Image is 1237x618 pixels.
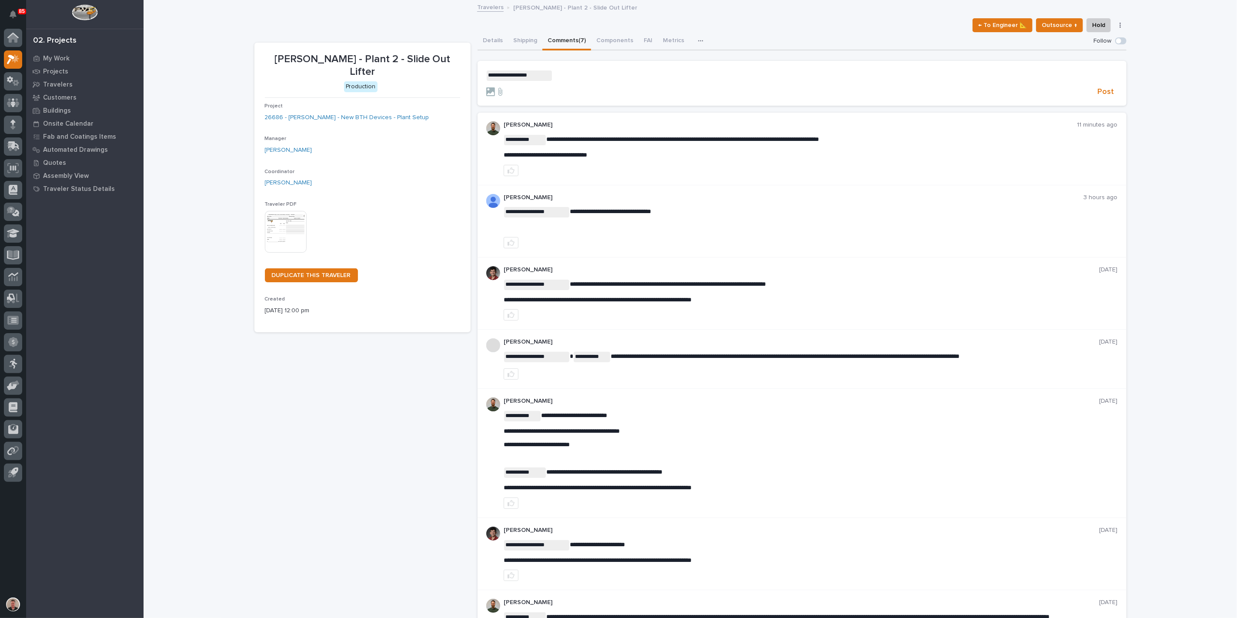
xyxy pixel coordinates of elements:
span: Outsource ↑ [1042,20,1077,30]
p: 85 [19,8,25,14]
button: Metrics [658,32,689,50]
a: Automated Drawings [26,143,144,156]
a: Assembly View [26,169,144,182]
button: Shipping [508,32,542,50]
span: Hold [1092,20,1105,30]
button: like this post [504,237,518,248]
img: AATXAJw4slNr5ea0WduZQVIpKGhdapBAGQ9xVsOeEvl5=s96-c [486,121,500,135]
p: [PERSON_NAME] [504,527,1100,534]
div: Notifications85 [11,10,22,24]
p: [PERSON_NAME] [504,121,1077,129]
span: DUPLICATE THIS TRAVELER [272,272,351,278]
img: AATXAJw4slNr5ea0WduZQVIpKGhdapBAGQ9xVsOeEvl5=s96-c [486,398,500,411]
button: Components [591,32,639,50]
p: [DATE] 12:00 pm [265,306,460,315]
p: [DATE] [1100,599,1118,606]
button: Post [1094,87,1118,97]
img: ROij9lOReuV7WqYxWfnW [486,266,500,280]
p: 3 hours ago [1084,194,1118,201]
p: Follow [1094,37,1112,45]
p: Onsite Calendar [43,120,94,128]
a: Travelers [477,2,504,12]
p: [PERSON_NAME] [504,266,1100,274]
button: users-avatar [4,595,22,614]
a: Onsite Calendar [26,117,144,130]
a: Buildings [26,104,144,117]
p: [PERSON_NAME] - Plant 2 - Slide Out Lifter [265,53,460,78]
p: [PERSON_NAME] [504,338,1100,346]
div: 02. Projects [33,36,77,46]
button: Comments (7) [542,32,591,50]
p: [PERSON_NAME] [504,398,1100,405]
button: like this post [504,309,518,321]
span: ← To Engineer 📐 [978,20,1027,30]
p: Customers [43,94,77,102]
a: 26686 - [PERSON_NAME] - New BTH Devices - Plant Setup [265,113,429,122]
a: Traveler Status Details [26,182,144,195]
span: Project [265,104,283,109]
a: DUPLICATE THIS TRAVELER [265,268,358,282]
p: Fab and Coatings Items [43,133,116,141]
p: [DATE] [1100,398,1118,405]
button: like this post [504,570,518,581]
button: like this post [504,498,518,509]
span: Traveler PDF [265,202,297,207]
a: [PERSON_NAME] [265,178,312,187]
p: Quotes [43,159,66,167]
p: 11 minutes ago [1077,121,1118,129]
a: Quotes [26,156,144,169]
p: Traveler Status Details [43,185,115,193]
p: Automated Drawings [43,146,108,154]
button: Details [478,32,508,50]
img: AOh14GjpcA6ydKGAvwfezp8OhN30Q3_1BHk5lQOeczEvCIoEuGETHm2tT-JUDAHyqffuBe4ae2BInEDZwLlH3tcCd_oYlV_i4... [486,194,500,208]
a: My Work [26,52,144,65]
div: Production [344,81,378,92]
p: Projects [43,68,68,76]
button: Hold [1087,18,1111,32]
img: ROij9lOReuV7WqYxWfnW [486,527,500,541]
p: [PERSON_NAME] [504,599,1100,606]
p: Buildings [43,107,71,115]
p: [DATE] [1100,527,1118,534]
span: Manager [265,136,287,141]
span: Created [265,297,285,302]
a: Customers [26,91,144,104]
p: Travelers [43,81,73,89]
button: like this post [504,368,518,380]
p: [PERSON_NAME] [504,194,1084,201]
p: Assembly View [43,172,89,180]
button: ← To Engineer 📐 [973,18,1033,32]
a: Projects [26,65,144,78]
p: [PERSON_NAME] - Plant 2 - Slide Out Lifter [513,2,637,12]
p: [DATE] [1100,266,1118,274]
span: Post [1098,87,1114,97]
p: My Work [43,55,70,63]
button: Notifications [4,5,22,23]
span: Coordinator [265,169,295,174]
button: FAI [639,32,658,50]
a: [PERSON_NAME] [265,146,312,155]
a: Fab and Coatings Items [26,130,144,143]
p: [DATE] [1100,338,1118,346]
img: Workspace Logo [72,4,97,20]
img: AATXAJw4slNr5ea0WduZQVIpKGhdapBAGQ9xVsOeEvl5=s96-c [486,599,500,613]
button: Outsource ↑ [1036,18,1083,32]
button: like this post [504,165,518,176]
a: Travelers [26,78,144,91]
